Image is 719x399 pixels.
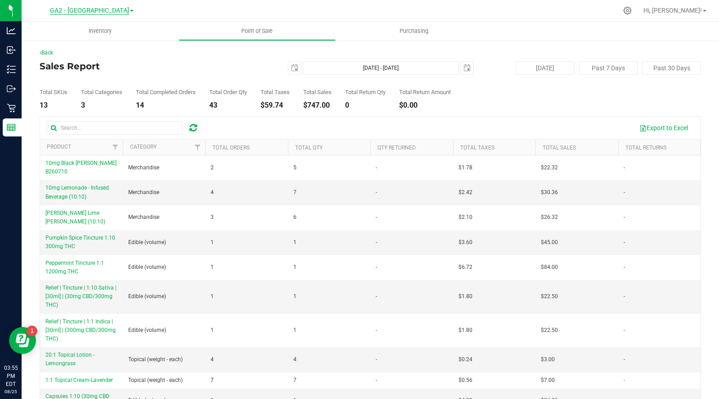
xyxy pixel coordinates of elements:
[376,213,377,222] span: -
[261,89,290,95] div: Total Taxes
[376,188,377,197] span: -
[458,326,472,335] span: $1.80
[128,355,183,364] span: Topical (weight - each)
[4,364,18,388] p: 03:55 PM EDT
[624,213,625,222] span: -
[541,263,558,272] span: $84.00
[211,238,214,247] span: 1
[7,65,16,74] inline-svg: Inventory
[7,84,16,93] inline-svg: Outbound
[211,163,214,172] span: 2
[128,263,166,272] span: Edible (volume)
[458,292,472,301] span: $1.80
[40,61,260,71] h4: Sales Report
[460,145,494,151] a: Total Taxes
[128,213,159,222] span: Merchandise
[642,61,701,75] button: Past 30 Days
[45,318,116,342] span: Relief | Tincture | 1:1 Indica | [30ml] | (300mg CBD/300mg THC)
[47,121,182,135] input: Search...
[7,104,16,113] inline-svg: Retail
[211,376,214,385] span: 7
[27,326,37,336] iframe: Resource center unread badge
[211,213,214,222] span: 3
[211,263,214,272] span: 1
[293,355,297,364] span: 4
[45,185,109,199] span: 10mg Lemonade - Infused Beverage (10:10)
[643,7,702,14] span: Hi, [PERSON_NAME]!
[377,145,416,151] a: Qty Returned
[128,188,159,197] span: Merchandise
[209,89,247,95] div: Total Order Qty
[336,22,493,41] a: Purchasing
[136,102,196,109] div: 14
[293,292,297,301] span: 1
[45,377,113,383] span: 1:1 Topical Cream-Lavender
[458,188,472,197] span: $2.42
[541,355,555,364] span: $3.00
[541,326,558,335] span: $22.50
[376,263,377,272] span: -
[288,62,301,74] span: select
[108,140,122,155] a: Filter
[45,235,115,249] span: Pumpkin Spice Tincture 1:10 300mg THC
[45,210,105,225] span: [PERSON_NAME] Lime [PERSON_NAME] (10:10)
[541,163,558,172] span: $22.32
[376,163,377,172] span: -
[303,102,332,109] div: $747.00
[136,89,196,95] div: Total Completed Orders
[7,45,16,54] inline-svg: Inbound
[634,120,694,136] button: Export to Excel
[45,160,117,175] span: 10mg Black [PERSON_NAME] B260710
[40,50,53,56] a: Back
[458,238,472,247] span: $3.60
[81,89,122,95] div: Total Categories
[295,145,323,151] a: Total Qty
[345,102,386,109] div: 0
[458,376,472,385] span: $0.56
[7,26,16,35] inline-svg: Analytics
[387,27,440,35] span: Purchasing
[541,188,558,197] span: $30.36
[4,388,18,395] p: 08/25
[179,22,336,41] a: Point of Sale
[47,144,71,150] a: Product
[458,355,472,364] span: $0.24
[624,292,625,301] span: -
[130,144,157,150] a: Category
[40,89,67,95] div: Total SKUs
[211,292,214,301] span: 1
[376,355,377,364] span: -
[7,123,16,132] inline-svg: Reports
[376,376,377,385] span: -
[45,260,104,275] span: Peppermint Tincture 1:1 1200mg THC
[461,62,473,74] span: select
[293,263,297,272] span: 1
[458,263,472,272] span: $6.72
[190,140,205,155] a: Filter
[624,326,625,335] span: -
[624,188,625,197] span: -
[45,285,117,308] span: Relief | Tincture | 1:10 Sativa | [30ml] | (30mg CBD/300mg THC)
[624,163,625,172] span: -
[211,326,214,335] span: 1
[211,188,214,197] span: 4
[128,292,166,301] span: Edible (volume)
[625,145,666,151] a: Total Returns
[376,292,377,301] span: -
[293,213,297,222] span: 6
[9,327,36,354] iframe: Resource center
[40,102,67,109] div: 13
[624,238,625,247] span: -
[541,238,558,247] span: $45.00
[211,355,214,364] span: 4
[541,213,558,222] span: $26.32
[293,188,297,197] span: 7
[541,376,555,385] span: $7.00
[345,89,386,95] div: Total Return Qty
[303,89,332,95] div: Total Sales
[399,102,451,109] div: $0.00
[376,238,377,247] span: -
[81,102,122,109] div: 3
[45,352,94,367] span: 20:1 Topical Lotion - Lemongrass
